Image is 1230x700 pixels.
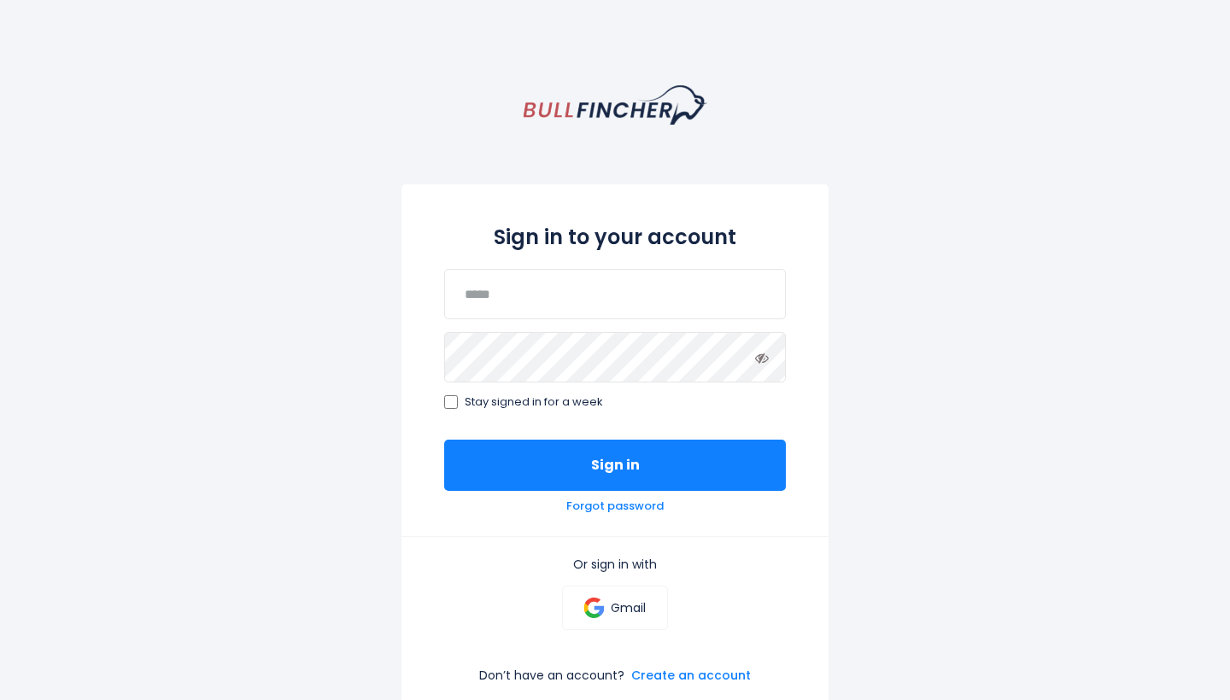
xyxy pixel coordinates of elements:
[524,85,707,125] a: homepage
[465,395,603,410] span: Stay signed in for a week
[631,668,751,683] a: Create an account
[479,668,624,683] p: Don’t have an account?
[444,557,786,572] p: Or sign in with
[611,600,646,615] p: Gmail
[444,222,786,252] h2: Sign in to your account
[566,499,664,514] a: Forgot password
[444,395,458,409] input: Stay signed in for a week
[444,440,786,491] button: Sign in
[562,586,667,630] a: Gmail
